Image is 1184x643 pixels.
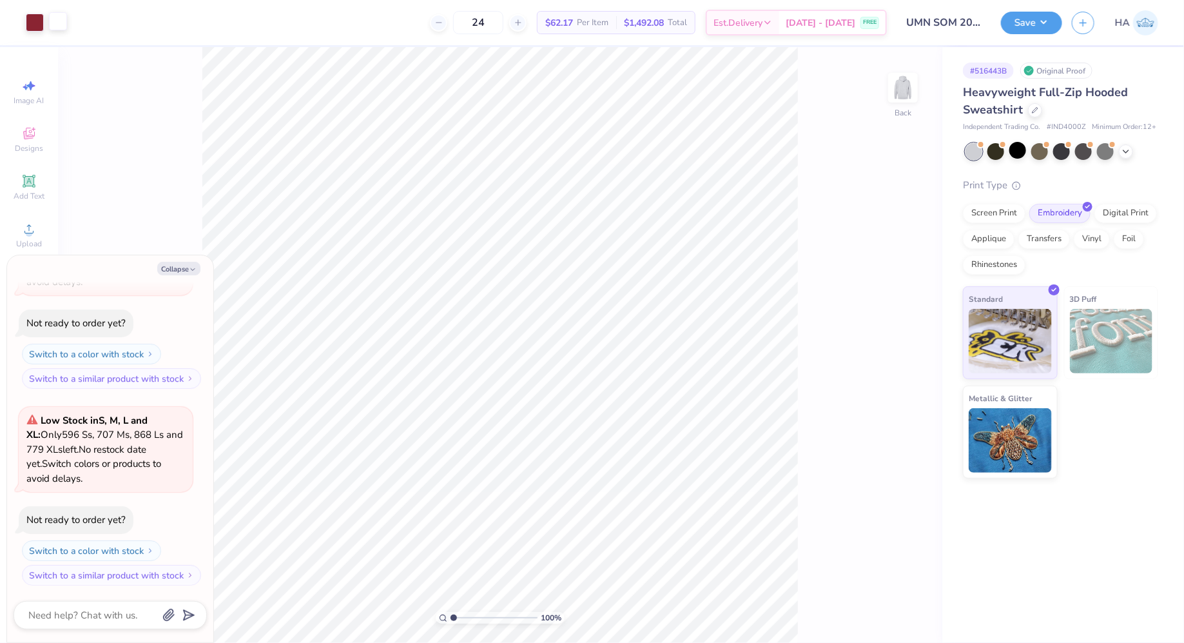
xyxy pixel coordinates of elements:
[541,612,561,624] span: 100 %
[26,317,126,330] div: Not ready to order yet?
[1114,230,1144,249] div: Foil
[890,75,916,101] img: Back
[16,239,42,249] span: Upload
[895,107,911,119] div: Back
[1133,10,1158,35] img: Harshit Agarwal
[1115,15,1130,30] span: HA
[1092,122,1156,133] span: Minimum Order: 12 +
[545,16,573,30] span: $62.17
[713,16,762,30] span: Est. Delivery
[1029,204,1091,223] div: Embroidery
[969,292,1003,306] span: Standard
[186,571,194,579] img: Switch to a similar product with stock
[453,11,503,34] input: – –
[963,122,1040,133] span: Independent Trading Co.
[1094,204,1157,223] div: Digital Print
[969,408,1052,473] img: Metallic & Glitter
[14,191,44,201] span: Add Text
[157,262,200,275] button: Collapse
[26,443,146,471] span: No restock date yet.
[26,217,183,288] span: Only 596 Ss, 707 Ms, 868 Ls and 779 XLs left. Switch colors or products to avoid delays.
[1020,63,1092,79] div: Original Proof
[26,513,126,526] div: Not ready to order yet?
[22,540,161,561] button: Switch to a color with stock
[963,63,1014,79] div: # 516443B
[1018,230,1070,249] div: Transfers
[668,16,687,30] span: Total
[969,309,1052,373] img: Standard
[863,18,877,27] span: FREE
[1115,10,1158,35] a: HA
[22,344,161,364] button: Switch to a color with stock
[15,143,43,153] span: Designs
[1074,230,1110,249] div: Vinyl
[22,368,201,389] button: Switch to a similar product with stock
[963,178,1158,193] div: Print Type
[146,350,154,358] img: Switch to a color with stock
[624,16,664,30] span: $1,492.08
[786,16,855,30] span: [DATE] - [DATE]
[963,84,1128,117] span: Heavyweight Full-Zip Hooded Sweatshirt
[1070,309,1153,373] img: 3D Puff
[26,414,183,485] span: Only 596 Ss, 707 Ms, 868 Ls and 779 XLs left. Switch colors or products to avoid delays.
[963,204,1025,223] div: Screen Print
[14,95,44,106] span: Image AI
[963,255,1025,275] div: Rhinestones
[1047,122,1085,133] span: # IND4000Z
[26,414,148,442] strong: Low Stock in S, M, L and XL :
[577,16,608,30] span: Per Item
[22,565,201,586] button: Switch to a similar product with stock
[969,391,1033,405] span: Metallic & Glitter
[186,375,194,382] img: Switch to a similar product with stock
[146,547,154,555] img: Switch to a color with stock
[1070,292,1097,306] span: 3D Puff
[1001,12,1062,34] button: Save
[897,10,991,35] input: Untitled Design
[963,230,1014,249] div: Applique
